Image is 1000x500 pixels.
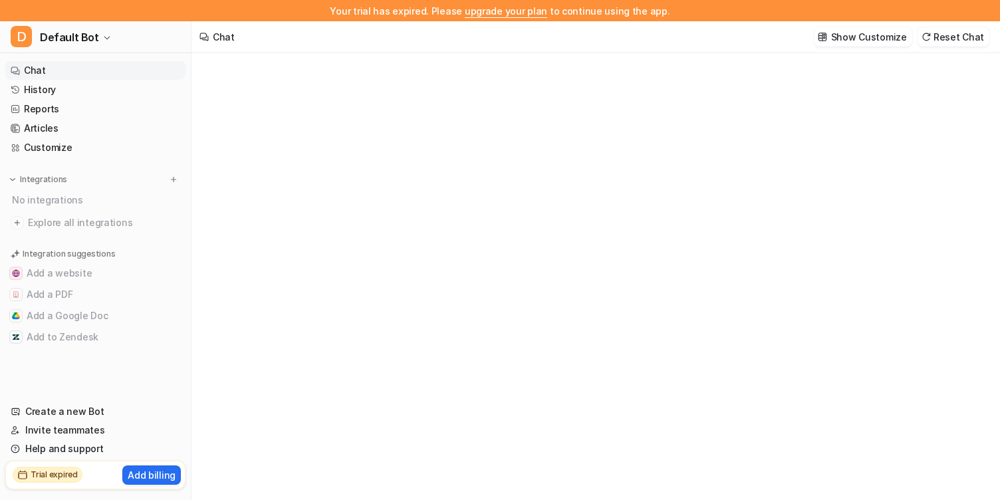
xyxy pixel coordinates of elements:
p: Add billing [128,468,176,482]
img: customize [818,32,827,42]
a: Reports [5,100,186,118]
button: Add a Google DocAdd a Google Doc [5,305,186,326]
span: Default Bot [40,28,99,47]
button: Reset Chat [918,27,989,47]
p: Integration suggestions [23,248,115,260]
p: Integrations [20,174,67,185]
img: Add a Google Doc [12,312,20,320]
div: No integrations [8,189,186,211]
a: Help and support [5,439,186,458]
a: Explore all integrations [5,213,186,232]
button: Integrations [5,173,71,186]
h2: Trial expired [31,469,78,481]
a: upgrade your plan [465,5,547,17]
button: Add a websiteAdd a website [5,263,186,284]
a: Invite teammates [5,421,186,439]
img: Add to Zendesk [12,333,20,341]
img: Add a website [12,269,20,277]
a: History [5,80,186,99]
button: Add billing [122,465,181,485]
button: Add a PDFAdd a PDF [5,284,186,305]
img: expand menu [8,175,17,184]
span: Explore all integrations [28,212,180,233]
img: menu_add.svg [169,175,178,184]
span: D [11,26,32,47]
p: Show Customize [831,30,907,44]
img: explore all integrations [11,216,24,229]
a: Chat [5,61,186,80]
button: Add to ZendeskAdd to Zendesk [5,326,186,348]
button: Show Customize [814,27,912,47]
div: Chat [213,30,235,44]
img: reset [922,32,931,42]
a: Create a new Bot [5,402,186,421]
img: Add a PDF [12,291,20,299]
a: Articles [5,119,186,138]
a: Customize [5,138,186,157]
